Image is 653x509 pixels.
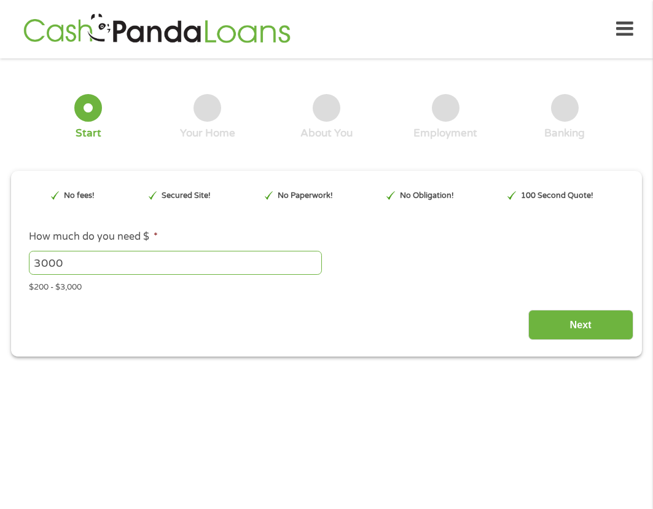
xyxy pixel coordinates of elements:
[413,127,477,140] div: Employment
[64,190,95,202] p: No fees!
[180,127,235,140] div: Your Home
[76,127,101,140] div: Start
[521,190,593,202] p: 100 Second Quote!
[162,190,211,202] p: Secured Site!
[29,231,158,243] label: How much do you need $
[278,190,333,202] p: No Paperwork!
[400,190,454,202] p: No Obligation!
[20,12,294,47] img: GetLoanNow Logo
[544,127,585,140] div: Banking
[528,310,633,340] input: Next
[300,127,353,140] div: About You
[29,277,624,293] div: $200 - $3,000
